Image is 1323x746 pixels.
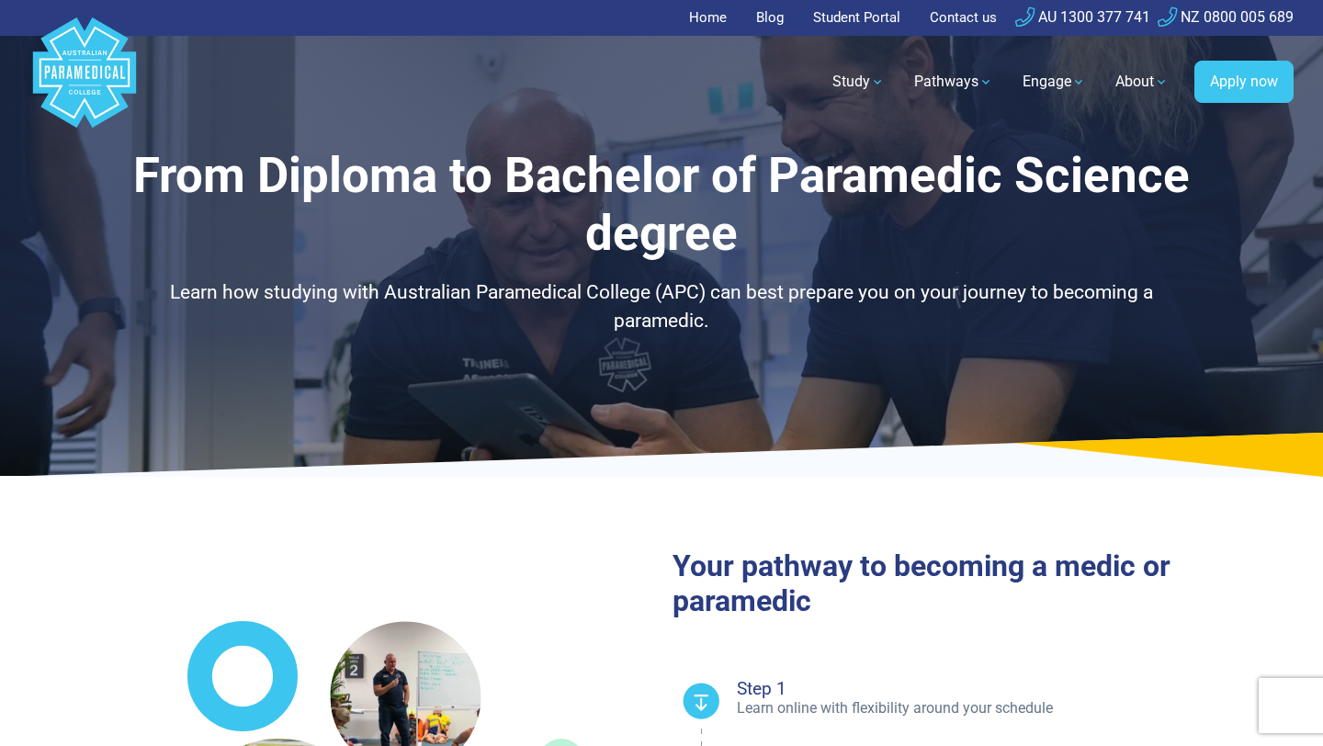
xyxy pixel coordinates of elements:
p: Learn online with flexibility around your schedule [737,698,1294,718]
h1: From Diploma to Bachelor of Paramedic Science degree [124,147,1199,264]
a: About [1104,56,1180,107]
h2: Your pathway to becoming a medic or paramedic [673,548,1294,619]
p: Learn how studying with Australian Paramedical College (APC) can best prepare you on your journey... [124,278,1199,336]
a: Australian Paramedical College [29,36,140,129]
h4: Step 1 [737,680,1294,697]
a: Apply now [1194,61,1294,103]
a: Study [821,56,896,107]
a: AU 1300 377 741 [1015,8,1150,26]
a: Pathways [903,56,1004,107]
a: NZ 0800 005 689 [1158,8,1294,26]
a: Engage [1012,56,1097,107]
